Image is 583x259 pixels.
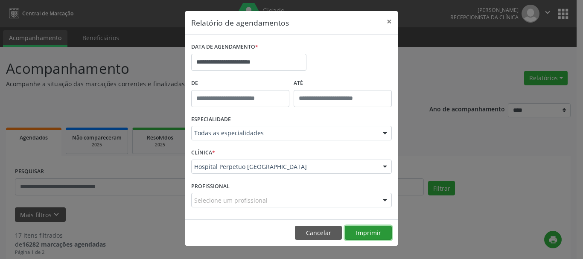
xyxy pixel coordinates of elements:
[295,226,342,240] button: Cancelar
[191,146,215,160] label: CLÍNICA
[191,17,289,28] h5: Relatório de agendamentos
[345,226,392,240] button: Imprimir
[191,77,289,90] label: De
[194,163,374,171] span: Hospital Perpetuo [GEOGRAPHIC_DATA]
[194,129,374,137] span: Todas as especialidades
[191,113,231,126] label: ESPECIALIDADE
[194,196,268,205] span: Selecione um profissional
[191,180,230,193] label: PROFISSIONAL
[294,77,392,90] label: ATÉ
[191,41,258,54] label: DATA DE AGENDAMENTO
[381,11,398,32] button: Close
